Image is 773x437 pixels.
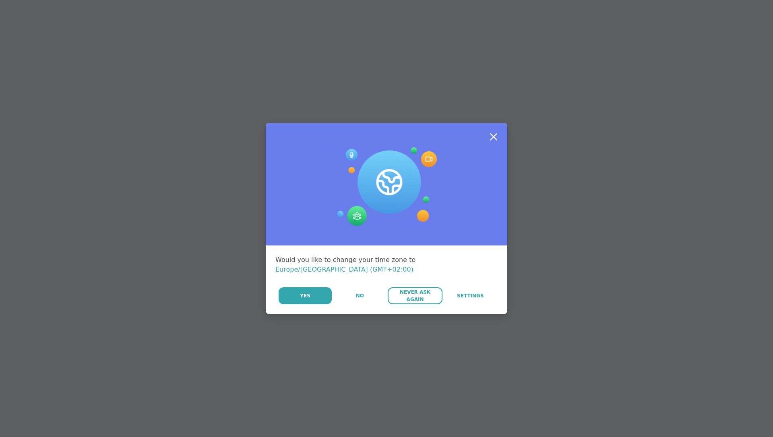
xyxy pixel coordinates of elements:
button: No [333,287,387,304]
img: Session Experience [336,147,437,226]
button: Yes [279,287,332,304]
span: No [356,292,364,299]
div: Would you like to change your time zone to [275,255,498,274]
span: Yes [300,292,310,299]
span: Settings [457,292,484,299]
button: Never Ask Again [388,287,442,304]
span: Never Ask Again [392,289,438,303]
a: Settings [443,287,498,304]
span: Europe/[GEOGRAPHIC_DATA] (GMT+02:00) [275,266,413,273]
